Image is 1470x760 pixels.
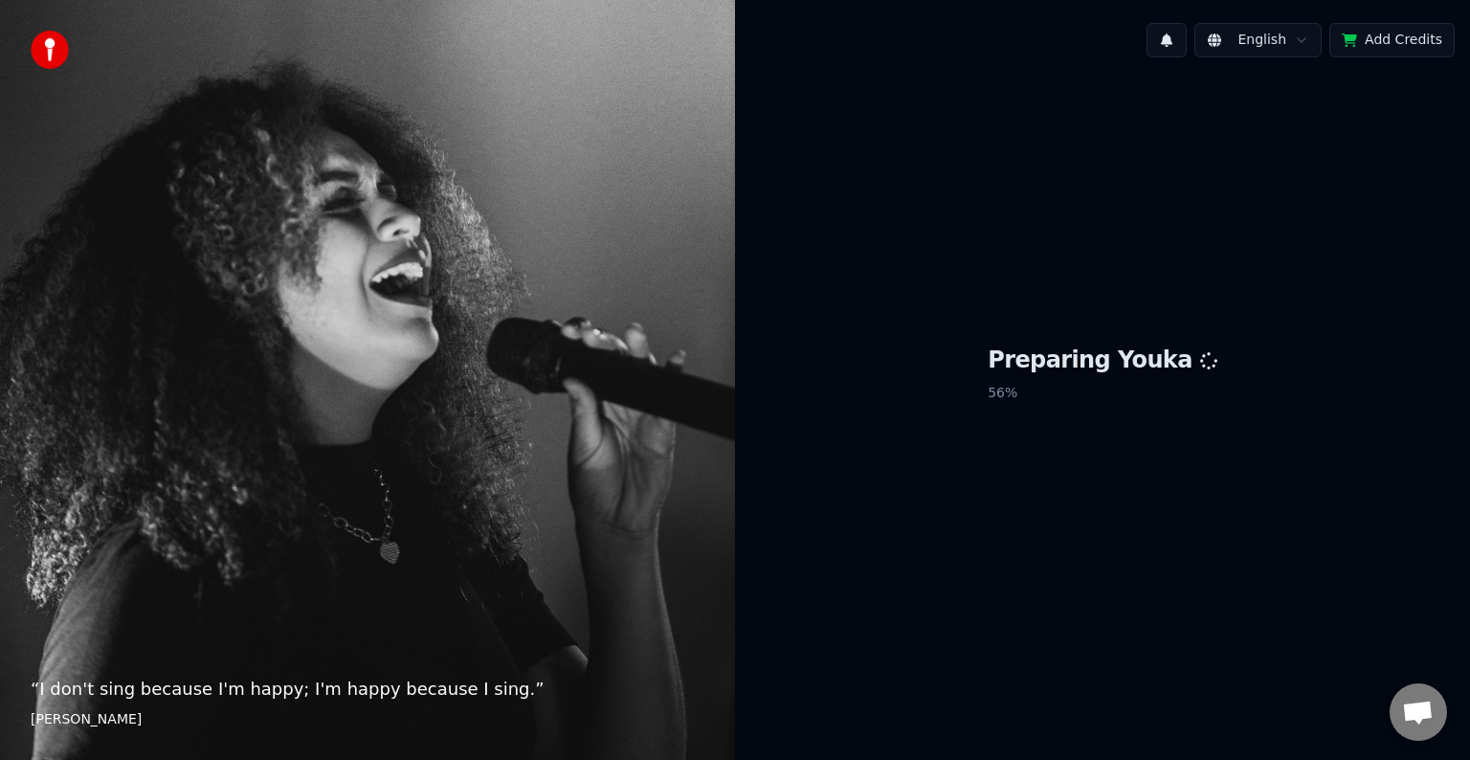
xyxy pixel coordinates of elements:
[31,676,704,703] p: “ I don't sing because I'm happy; I'm happy because I sing. ”
[988,346,1217,376] h1: Preparing Youka
[1329,23,1455,57] button: Add Credits
[1390,683,1447,741] a: Open chat
[31,31,69,69] img: youka
[988,376,1217,411] p: 56 %
[31,710,704,729] footer: [PERSON_NAME]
